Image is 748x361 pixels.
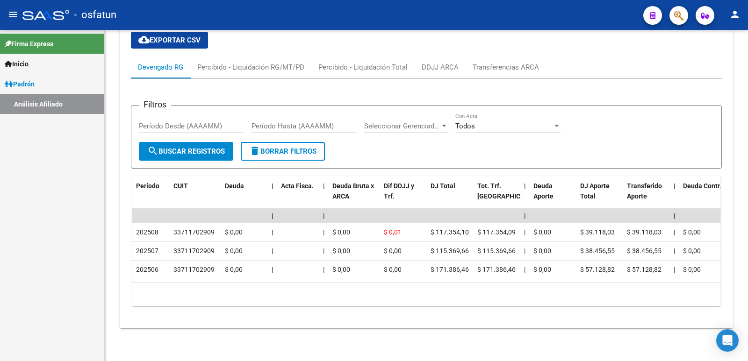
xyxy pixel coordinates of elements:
[520,176,530,217] datatable-header-cell: |
[670,176,679,217] datatable-header-cell: |
[427,176,474,217] datatable-header-cell: DJ Total
[249,147,316,156] span: Borrar Filtros
[683,228,701,236] span: $ 0,00
[272,212,273,219] span: |
[627,247,662,255] span: $ 38.456,55
[576,176,623,217] datatable-header-cell: DJ Aporte Total
[323,228,324,236] span: |
[323,247,324,255] span: |
[272,228,273,236] span: |
[323,266,324,273] span: |
[249,145,260,156] mat-icon: delete
[138,34,150,45] mat-icon: cloud_download
[332,266,350,273] span: $ 0,00
[277,176,319,217] datatable-header-cell: Acta Fisca.
[147,147,225,156] span: Buscar Registros
[170,176,221,217] datatable-header-cell: CUIT
[627,266,662,273] span: $ 57.128,82
[623,176,670,217] datatable-header-cell: Transferido Aporte
[431,228,469,236] span: $ 117.354,10
[329,176,380,217] datatable-header-cell: Deuda Bruta x ARCA
[7,9,19,20] mat-icon: menu
[477,266,516,273] span: $ 171.386,46
[533,228,551,236] span: $ 0,00
[674,266,675,273] span: |
[225,266,243,273] span: $ 0,00
[533,247,551,255] span: $ 0,00
[477,228,516,236] span: $ 117.354,09
[524,182,526,190] span: |
[139,98,171,111] h3: Filtros
[683,247,701,255] span: $ 0,00
[431,182,455,190] span: DJ Total
[221,176,268,217] datatable-header-cell: Deuda
[147,145,158,156] mat-icon: search
[139,142,233,161] button: Buscar Registros
[380,176,427,217] datatable-header-cell: Dif DDJJ y Trf.
[132,176,170,217] datatable-header-cell: Período
[674,182,676,190] span: |
[533,266,551,273] span: $ 0,00
[524,247,525,255] span: |
[580,228,615,236] span: $ 39.118,03
[524,228,525,236] span: |
[524,212,526,219] span: |
[131,32,208,49] button: Exportar CSV
[225,228,243,236] span: $ 0,00
[272,266,273,273] span: |
[729,9,741,20] mat-icon: person
[384,266,402,273] span: $ 0,00
[716,329,739,352] div: Open Intercom Messenger
[323,212,325,219] span: |
[431,266,469,273] span: $ 171.386,46
[173,227,215,238] div: 33711702909
[674,228,675,236] span: |
[431,247,469,255] span: $ 115.369,66
[5,39,53,49] span: Firma Express
[679,176,726,217] datatable-header-cell: Deuda Contr.
[272,247,273,255] span: |
[473,62,539,72] div: Transferencias ARCA
[474,176,520,217] datatable-header-cell: Tot. Trf. Bruto
[332,228,350,236] span: $ 0,00
[197,62,304,72] div: Percibido - Liquidación RG/MT/PD
[241,142,325,161] button: Borrar Filtros
[225,247,243,255] span: $ 0,00
[683,182,721,190] span: Deuda Contr.
[136,266,158,273] span: 202506
[138,36,201,44] span: Exportar CSV
[136,247,158,255] span: 202507
[580,182,610,200] span: DJ Aporte Total
[422,62,459,72] div: DDJJ ARCA
[627,228,662,236] span: $ 39.118,03
[5,59,29,69] span: Inicio
[477,182,541,200] span: Tot. Trf. [GEOGRAPHIC_DATA]
[332,182,374,200] span: Deuda Bruta x ARCA
[384,228,402,236] span: $ 0,01
[530,176,576,217] datatable-header-cell: Deuda Aporte
[74,5,116,25] span: - osfatun
[674,212,676,219] span: |
[364,122,440,130] span: Seleccionar Gerenciador
[272,182,273,190] span: |
[323,182,325,190] span: |
[136,228,158,236] span: 202508
[477,247,516,255] span: $ 115.369,66
[524,266,525,273] span: |
[533,182,554,200] span: Deuda Aporte
[580,247,615,255] span: $ 38.456,55
[683,266,701,273] span: $ 0,00
[319,176,329,217] datatable-header-cell: |
[281,182,314,190] span: Acta Fisca.
[5,79,35,89] span: Padrón
[173,264,215,275] div: 33711702909
[384,182,414,200] span: Dif DDJJ y Trf.
[580,266,615,273] span: $ 57.128,82
[225,182,244,190] span: Deuda
[173,182,188,190] span: CUIT
[138,62,183,72] div: Devengado RG
[136,182,159,190] span: Período
[627,182,662,200] span: Transferido Aporte
[332,247,350,255] span: $ 0,00
[318,62,408,72] div: Percibido - Liquidación Total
